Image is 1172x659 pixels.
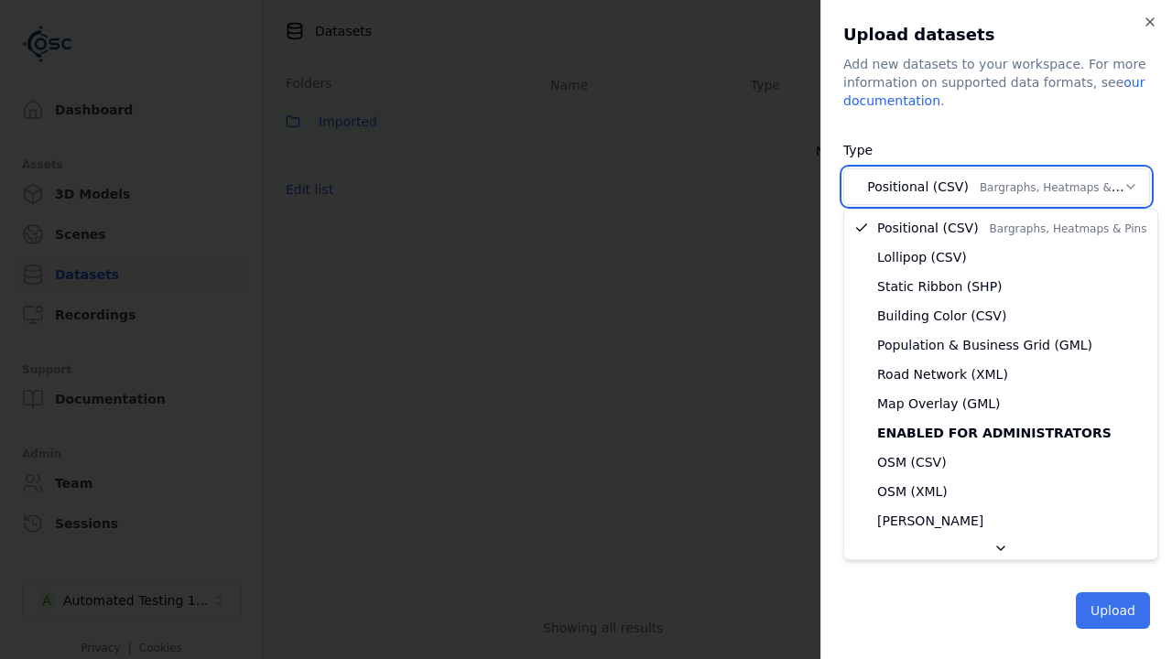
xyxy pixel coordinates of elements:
[877,453,947,471] span: OSM (CSV)
[877,336,1092,354] span: Population & Business Grid (GML)
[848,418,1154,448] div: Enabled for administrators
[877,248,967,266] span: Lollipop (CSV)
[877,512,983,530] span: [PERSON_NAME]
[877,219,1146,237] span: Positional (CSV)
[877,482,948,501] span: OSM (XML)
[877,365,1008,384] span: Road Network (XML)
[877,277,1003,296] span: Static Ribbon (SHP)
[877,307,1006,325] span: Building Color (CSV)
[877,394,1001,413] span: Map Overlay (GML)
[990,222,1147,235] span: Bargraphs, Heatmaps & Pins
